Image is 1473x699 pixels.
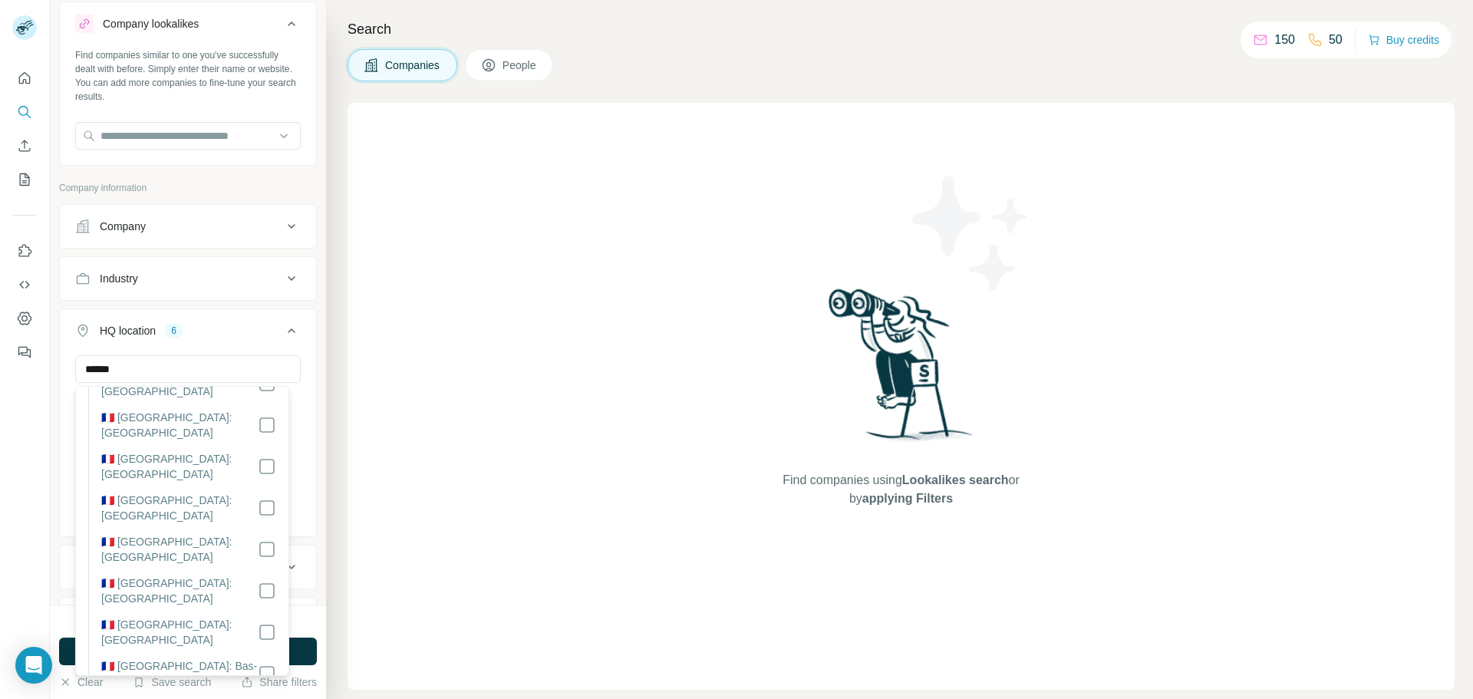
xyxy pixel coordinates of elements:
label: 🇫🇷 [GEOGRAPHIC_DATA]: [GEOGRAPHIC_DATA] [101,617,258,648]
label: 🇫🇷 [GEOGRAPHIC_DATA]: [GEOGRAPHIC_DATA] [101,575,258,606]
label: 🇫🇷 [GEOGRAPHIC_DATA]: Bas-[GEOGRAPHIC_DATA] [101,658,258,689]
button: Quick start [12,64,37,92]
button: Use Surfe API [12,271,37,298]
button: Buy credits [1368,29,1439,51]
button: Use Surfe on LinkedIn [12,237,37,265]
button: Feedback [12,338,37,366]
button: Industry [60,260,316,297]
button: Enrich CSV [12,132,37,160]
button: Company [60,208,316,245]
label: 🇫🇷 [GEOGRAPHIC_DATA]: [GEOGRAPHIC_DATA] [101,534,258,565]
span: People [503,58,538,73]
div: Company lookalikes [103,16,199,31]
button: Save search [133,674,211,690]
button: Share filters [241,674,317,690]
button: Run search [59,638,317,665]
label: 🇫🇷 [GEOGRAPHIC_DATA]: [GEOGRAPHIC_DATA] [101,451,258,482]
img: Surfe Illustration - Woman searching with binoculars [822,285,981,456]
span: Companies [385,58,441,73]
button: Employees (size) [60,601,316,638]
div: Open Intercom Messenger [15,647,52,684]
p: 150 [1274,31,1295,49]
div: Company [100,219,146,234]
div: Industry [100,271,138,286]
button: My lists [12,166,37,193]
p: Company information [59,181,317,195]
button: Company lookalikes [60,5,316,48]
button: Dashboard [12,305,37,332]
button: Clear [59,674,103,690]
img: Surfe Illustration - Stars [901,164,1040,302]
button: HQ location6 [60,312,316,355]
span: applying Filters [862,492,953,505]
div: 6 [165,324,183,338]
p: 50 [1329,31,1343,49]
button: Annual revenue ($) [60,549,316,585]
label: 🇫🇷 [GEOGRAPHIC_DATA]: [GEOGRAPHIC_DATA] [101,493,258,523]
div: HQ location [100,323,156,338]
div: Find companies similar to one you've successfully dealt with before. Simply enter their name or w... [75,48,301,104]
h4: Search [348,18,1455,40]
span: Lookalikes search [902,473,1009,486]
span: Find companies using or by [778,471,1023,508]
button: Search [12,98,37,126]
label: 🇫🇷 [GEOGRAPHIC_DATA]: [GEOGRAPHIC_DATA] [101,410,258,440]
